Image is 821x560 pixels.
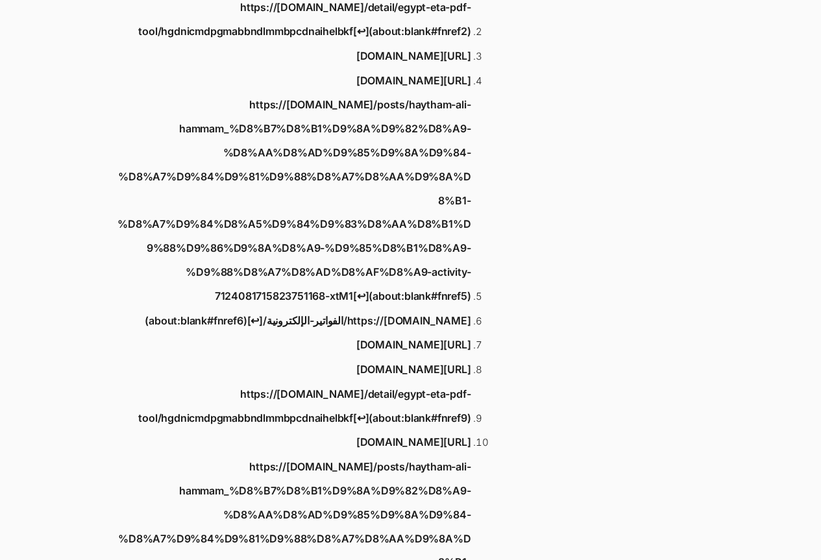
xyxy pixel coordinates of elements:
a: https://[DOMAIN_NAME]/detail/egypt-eta-pdf-tool/hgdnicmdpgmabbndlmmbpcdnaihelbkf[↩︎](about:blank#... [116,382,471,430]
a: [URL][DOMAIN_NAME] [356,44,471,68]
a: [URL][DOMAIN_NAME] [356,358,471,382]
a: [URL][DOMAIN_NAME] [356,430,471,454]
a: [URL][DOMAIN_NAME] [356,333,471,357]
a: https://[DOMAIN_NAME]/الفواتير-الإلكترونية/[↩︎](about:blank#fnref6) [145,309,471,333]
a: [URL][DOMAIN_NAME] [356,69,471,93]
a: https://[DOMAIN_NAME]/posts/haytham-ali-hammam_%D8%B7%D8%B1%D9%8A%D9%82%D8%A9-%D8%AA%D8%AD%D9%85%... [116,93,471,308]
